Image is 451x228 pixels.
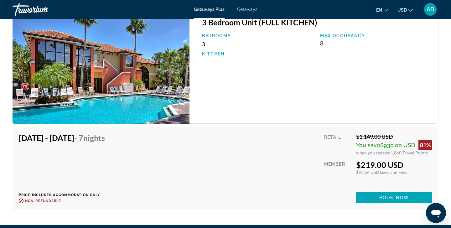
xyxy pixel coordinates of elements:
span: USD [397,8,407,13]
img: ii_rwv1.jpg [13,11,189,124]
span: en [376,8,382,13]
p: Kitchen [202,51,314,56]
span: $930.00 USD [380,142,415,148]
p: Price includes accommodation only [19,193,110,197]
div: Member [324,160,351,187]
iframe: Button to launch messaging window [426,203,446,223]
div: $93.54 USD [356,169,432,175]
a: Travorium [13,1,75,18]
button: User Menu [422,3,438,16]
div: 81% [418,140,432,150]
p: Max Occupancy [320,33,432,38]
span: 3 [202,40,205,47]
button: Change language [376,5,388,14]
button: Change currency [397,5,413,14]
span: - 7 [74,133,105,142]
span: when you redeem [356,150,391,155]
div: $219.00 USD [356,160,432,169]
span: Taxes and Fees [379,169,407,175]
span: AD [427,6,434,13]
h4: [DATE] - [DATE] [19,133,105,142]
div: Retail [324,133,351,155]
div: $1,149.00 USD [356,133,432,140]
span: 8 [320,40,324,47]
span: Book now [379,195,409,200]
a: Getaways [237,7,257,12]
a: Getaways Plus [194,7,225,12]
p: Bedrooms [202,33,314,38]
h3: 3 Bedroom Unit (FULL KITCHEN) [202,18,432,27]
span: Nights [83,133,105,142]
span: 1,860 Travel Points [391,150,428,155]
span: You save [356,142,380,148]
button: Book now [356,192,432,203]
span: Non-refundable [25,199,61,203]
